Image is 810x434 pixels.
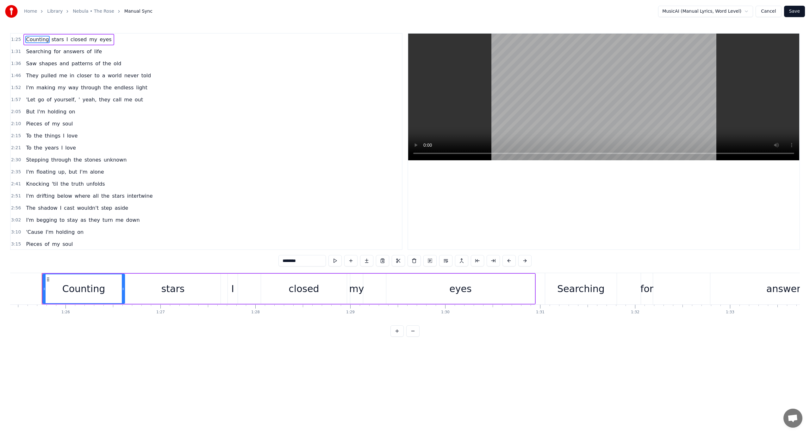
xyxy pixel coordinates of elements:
[251,310,260,315] div: 1:28
[25,60,37,67] span: Saw
[57,84,66,91] span: my
[53,96,77,103] span: yourself,
[114,84,134,91] span: endless
[68,84,79,91] span: way
[289,282,319,296] div: closed
[78,96,80,103] span: '
[61,144,64,151] span: I
[60,180,69,188] span: the
[71,60,93,67] span: patterns
[124,72,140,79] span: never
[11,205,21,211] span: 2:56
[62,120,74,127] span: soul
[11,133,21,139] span: 2:15
[25,156,49,163] span: Stepping
[25,48,52,55] span: Searching
[73,8,114,15] a: Nebula • The Rose
[134,96,144,103] span: out
[90,168,105,176] span: alone
[25,108,35,115] span: But
[39,60,58,67] span: shapes
[25,216,34,224] span: I'm
[53,48,61,55] span: for
[80,216,87,224] span: as
[123,96,133,103] span: me
[141,72,152,79] span: told
[11,145,21,151] span: 2:21
[33,144,43,151] span: the
[36,84,56,91] span: making
[79,168,88,176] span: I'm
[441,310,450,315] div: 1:30
[36,192,55,200] span: drifting
[99,36,112,43] span: eyes
[156,310,165,315] div: 1:27
[57,192,73,200] span: below
[44,120,50,127] span: of
[349,282,364,296] div: my
[126,192,153,200] span: intertwine
[25,192,34,200] span: I'm
[47,108,67,115] span: holding
[11,121,21,127] span: 2:10
[44,240,50,248] span: of
[74,192,91,200] span: where
[63,48,85,55] span: answers
[92,192,99,200] span: all
[124,8,153,15] span: Manual Sync
[25,168,34,176] span: I'm
[756,6,781,17] button: Cancel
[24,8,37,15] a: Home
[46,96,52,103] span: of
[11,36,21,43] span: 1:25
[11,193,21,199] span: 2:51
[44,144,59,151] span: years
[5,5,18,18] img: youka
[113,60,122,67] span: old
[766,282,806,296] div: answers
[37,96,45,103] span: go
[36,216,58,224] span: begging
[86,48,92,55] span: of
[24,8,153,15] nav: breadcrumb
[68,108,76,115] span: on
[51,120,60,127] span: my
[101,192,110,200] span: the
[47,8,63,15] a: Library
[59,60,70,67] span: and
[76,204,99,212] span: wouldn't
[161,282,185,296] div: stars
[37,204,58,212] span: shadow
[11,157,21,163] span: 2:30
[11,241,21,247] span: 3:15
[94,72,100,79] span: to
[135,84,148,91] span: light
[36,168,56,176] span: floating
[449,282,471,296] div: eyes
[107,72,122,79] span: world
[346,310,355,315] div: 1:29
[11,217,21,223] span: 3:02
[37,108,46,115] span: I'm
[25,96,36,103] span: 'Let
[11,169,21,175] span: 2:35
[33,132,43,139] span: the
[11,48,21,55] span: 1:31
[11,85,21,91] span: 1:52
[112,96,122,103] span: call
[59,204,62,212] span: I
[101,204,113,212] span: step
[66,216,78,224] span: stay
[783,409,802,428] a: Open chat
[66,132,78,139] span: love
[59,216,65,224] span: to
[115,216,124,224] span: me
[88,216,101,224] span: they
[25,180,50,188] span: Knocking
[726,310,734,315] div: 1:33
[125,216,140,224] span: down
[61,310,70,315] div: 1:26
[77,228,84,236] span: on
[103,84,112,91] span: the
[68,168,78,176] span: but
